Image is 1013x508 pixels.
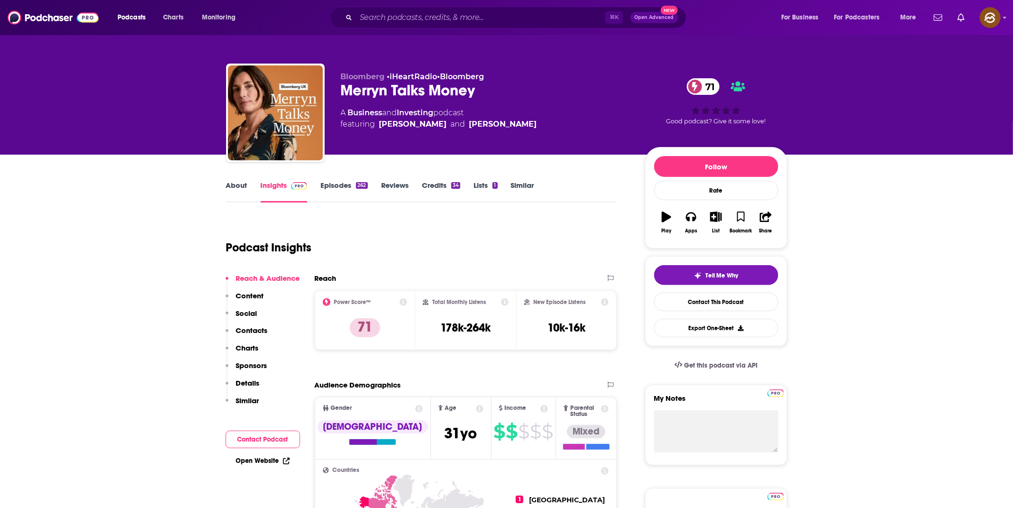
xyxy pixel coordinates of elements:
[356,182,367,189] div: 262
[445,424,477,443] span: 31 yo
[511,181,534,203] a: Similar
[390,72,438,81] a: iHeartRadio
[654,293,778,311] a: Contact This Podcast
[226,326,268,343] button: Contacts
[111,10,158,25] button: open menu
[630,12,678,23] button: Open AdvancedNew
[228,65,323,160] img: Merryn Talks Money
[320,181,367,203] a: Episodes262
[118,11,146,24] span: Podcasts
[432,299,486,305] h2: Total Monthly Listens
[654,156,778,177] button: Follow
[291,182,308,190] img: Podchaser Pro
[356,10,605,25] input: Search podcasts, credits, & more...
[930,9,946,26] a: Show notifications dropdown
[506,424,518,439] span: $
[687,78,720,95] a: 71
[834,11,880,24] span: For Podcasters
[516,496,523,503] span: 1
[236,457,290,465] a: Open Website
[315,274,337,283] h2: Reach
[341,107,537,130] div: A podcast
[318,420,428,434] div: [DEMOGRAPHIC_DATA]
[645,72,787,131] div: 71Good podcast? Give it some love!
[494,424,505,439] span: $
[661,228,671,234] div: Play
[163,11,183,24] span: Charts
[438,72,484,81] span: •
[529,496,605,504] span: [GEOGRAPHIC_DATA]
[261,181,308,203] a: InsightsPodchaser Pro
[379,119,447,130] a: Merryn Somerset Webb
[567,425,605,438] div: Mixed
[226,379,260,396] button: Details
[684,361,757,369] span: Get this podcast via API
[542,424,553,439] span: $
[315,380,401,389] h2: Audience Demographics
[333,467,360,473] span: Countries
[236,361,267,370] p: Sponsors
[226,361,267,379] button: Sponsors
[775,10,830,25] button: open menu
[767,493,784,500] img: Podchaser Pro
[236,309,257,318] p: Social
[530,424,541,439] span: $
[685,228,697,234] div: Apps
[980,7,1001,28] img: User Profile
[157,10,189,25] a: Charts
[666,118,766,125] span: Good podcast? Give it some love!
[236,326,268,335] p: Contacts
[236,274,300,283] p: Reach & Audience
[654,319,778,337] button: Export One-Sheet
[705,272,738,279] span: Tell Me Why
[383,108,397,117] span: and
[236,343,259,352] p: Charts
[445,405,456,411] span: Age
[661,6,678,15] span: New
[422,181,460,203] a: Credits34
[679,205,703,240] button: Apps
[226,291,264,309] button: Content
[451,182,460,189] div: 34
[696,78,720,95] span: 71
[8,9,99,27] img: Podchaser - Follow, Share and Rate Podcasts
[519,424,529,439] span: $
[195,10,248,25] button: open menu
[504,405,526,411] span: Income
[331,405,352,411] span: Gender
[759,228,772,234] div: Share
[548,321,585,335] h3: 10k-16k
[226,343,259,361] button: Charts
[440,321,491,335] h3: 178k-264k
[226,181,247,203] a: About
[226,274,300,291] button: Reach & Audience
[703,205,728,240] button: List
[341,72,385,81] span: Bloomberg
[654,181,778,200] div: Rate
[341,119,537,130] span: featuring
[767,389,784,397] img: Podchaser Pro
[828,10,894,25] button: open menu
[381,181,409,203] a: Reviews
[440,72,484,81] a: Bloomberg
[397,108,434,117] a: Investing
[781,11,819,24] span: For Business
[350,318,380,337] p: 71
[339,7,695,28] div: Search podcasts, credits, & more...
[753,205,778,240] button: Share
[654,394,778,410] label: My Notes
[980,7,1001,28] span: Logged in as hey85204
[226,431,300,448] button: Contact Podcast
[236,396,259,405] p: Similar
[226,240,312,255] h1: Podcast Insights
[894,10,928,25] button: open menu
[469,119,537,130] a: John Stepek
[980,7,1001,28] button: Show profile menu
[730,228,752,234] div: Bookmark
[605,11,623,24] span: ⌘ K
[348,108,383,117] a: Business
[334,299,371,305] h2: Power Score™
[226,309,257,326] button: Social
